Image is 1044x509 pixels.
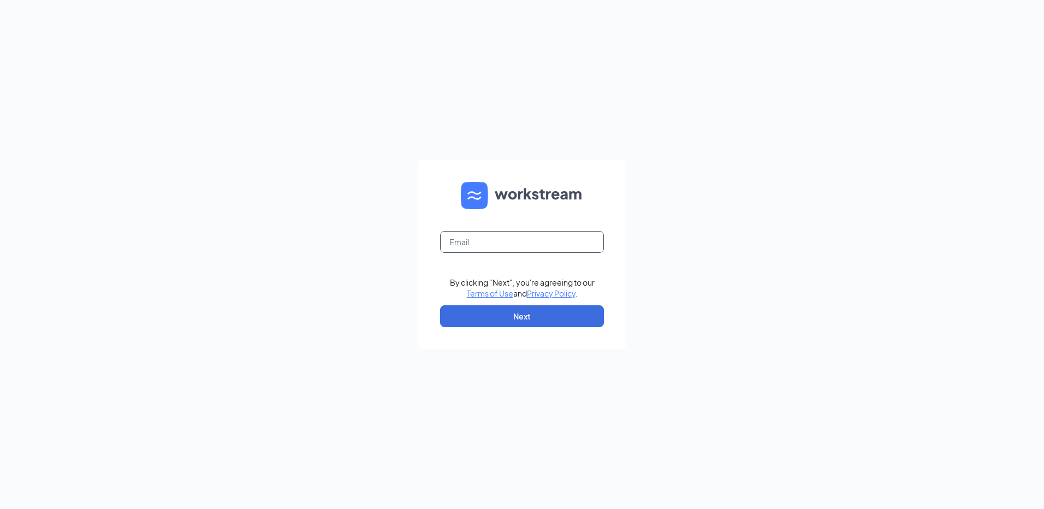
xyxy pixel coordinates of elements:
button: Next [440,305,604,327]
img: WS logo and Workstream text [461,182,583,209]
input: Email [440,231,604,253]
div: By clicking "Next", you're agreeing to our and . [450,277,595,299]
a: Privacy Policy [527,288,576,298]
a: Terms of Use [467,288,513,298]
